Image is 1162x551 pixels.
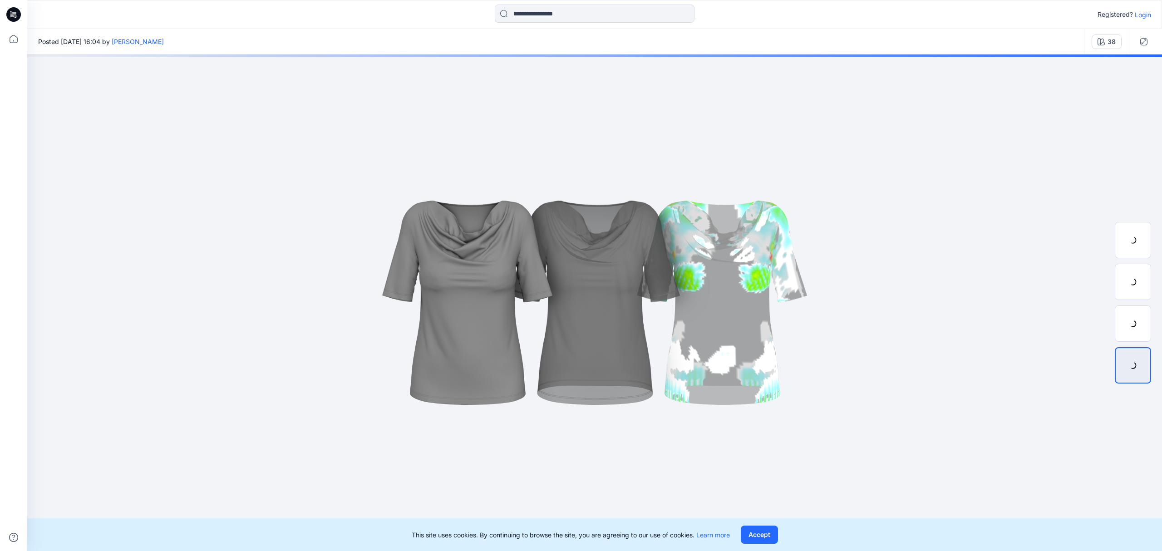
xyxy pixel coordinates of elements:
button: 38 [1092,34,1122,49]
span: Posted [DATE] 16:04 by [38,37,164,46]
button: Accept [741,526,778,544]
a: Learn more [696,531,730,539]
img: eyJhbGciOiJIUzI1NiIsImtpZCI6IjAiLCJzbHQiOiJzZXMiLCJ0eXAiOiJKV1QifQ.eyJkYXRhIjp7InR5cGUiOiJzdG9yYW... [368,167,822,439]
div: 38 [1108,37,1116,47]
p: This site uses cookies. By continuing to browse the site, you are agreeing to our use of cookies. [412,530,730,540]
p: Registered? [1098,9,1133,20]
a: [PERSON_NAME] [112,38,164,45]
p: Login [1135,10,1151,20]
